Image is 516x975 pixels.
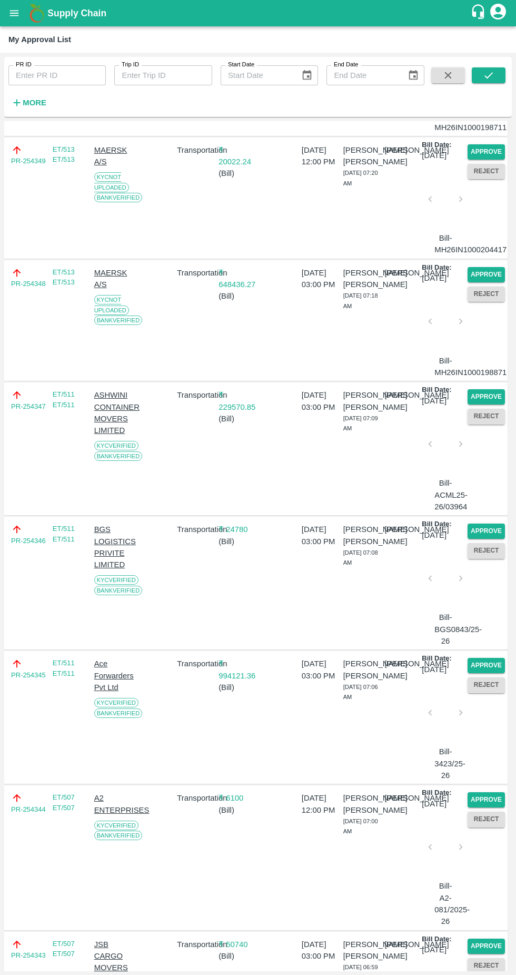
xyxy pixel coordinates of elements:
[422,664,446,675] p: [DATE]
[334,61,358,69] label: End Date
[470,4,489,23] div: customer-support
[94,575,138,585] span: KYC Verified
[94,193,143,202] span: Bank Verified
[302,524,339,547] p: [DATE] 03:00 PM
[302,939,339,962] p: [DATE] 03:00 PM
[177,144,214,156] p: Transportation
[302,389,339,413] p: [DATE] 03:00 PM
[468,958,505,973] button: Reject
[343,415,378,432] span: [DATE] 07:09 AM
[94,451,143,461] span: Bank Verified
[422,150,446,161] p: [DATE]
[219,682,256,693] p: ( Bill )
[219,144,256,168] p: ₹ 20022.24
[94,792,132,816] p: A2 ENTERPRISES
[114,65,212,85] input: Enter Trip ID
[468,287,505,302] button: Reject
[422,944,446,956] p: [DATE]
[384,939,422,950] p: [PERSON_NAME]
[219,524,256,535] p: ₹ 24780
[122,61,139,69] label: Trip ID
[468,677,505,693] button: Reject
[434,746,457,781] p: Bill-3423/25-26
[422,934,451,944] p: Bill Date:
[219,389,256,413] p: ₹ 229570.85
[94,524,132,570] p: BGS LOGISTICS PRIVITE LIMITED
[219,536,256,547] p: ( Bill )
[11,279,46,289] a: PR-254348
[219,168,256,179] p: ( Bill )
[228,61,254,69] label: Start Date
[23,99,46,107] strong: More
[343,389,381,413] p: [PERSON_NAME] [PERSON_NAME]
[177,389,214,401] p: Transportation
[94,441,138,450] span: KYC Verified
[422,263,451,273] p: Bill Date:
[94,708,143,718] span: Bank Verified
[468,792,505,807] button: Approve
[468,543,505,558] button: Reject
[343,524,381,547] p: [PERSON_NAME] [PERSON_NAME]
[177,524,214,535] p: Transportation
[468,164,505,179] button: Reject
[343,144,381,168] p: [PERSON_NAME] [PERSON_NAME]
[302,792,339,816] p: [DATE] 12:00 PM
[302,267,339,291] p: [DATE] 03:00 PM
[219,658,256,682] p: ₹ 994121.36
[384,389,422,401] p: [PERSON_NAME]
[94,295,129,315] span: KYC Not Uploaded
[16,61,32,69] label: PR ID
[11,950,46,961] a: PR-254343
[343,549,378,566] span: [DATE] 07:08 AM
[326,65,399,85] input: End Date
[343,267,381,291] p: [PERSON_NAME] [PERSON_NAME]
[434,612,457,647] p: Bill- BGS0843/25-26
[422,272,446,284] p: [DATE]
[53,793,75,812] a: ET/507 ET/507
[219,950,256,962] p: ( Bill )
[468,409,505,424] button: Reject
[8,94,49,112] button: More
[343,939,381,962] p: [PERSON_NAME] [PERSON_NAME]
[343,292,378,309] span: [DATE] 07:18 AM
[302,144,339,168] p: [DATE] 12:00 PM
[53,659,75,677] a: ET/511 ET/511
[422,140,451,150] p: Bill Date:
[53,940,75,958] a: ET/507 ET/507
[468,939,505,954] button: Approve
[343,170,378,186] span: [DATE] 07:20 AM
[343,684,378,701] span: [DATE] 07:06 AM
[422,519,451,529] p: Bill Date:
[53,390,75,409] a: ET/511 ET/511
[53,145,75,164] a: ET/513 ET/513
[468,658,505,673] button: Approve
[422,788,451,798] p: Bill Date:
[219,267,256,291] p: ₹ 648436.27
[434,477,457,513] p: Bill-ACML25-26/03964
[468,812,505,827] button: Reject
[26,3,47,24] img: logo
[94,698,138,707] span: KYC Verified
[384,658,422,669] p: [PERSON_NAME]
[434,232,457,256] p: Bill-MH26IN1000204417
[489,2,508,24] div: account of current user
[8,65,106,85] input: Enter PR ID
[434,355,457,379] p: Bill-MH26IN1000198871
[94,172,129,192] span: KYC Not Uploaded
[94,316,143,325] span: Bank Verified
[343,792,381,816] p: [PERSON_NAME] [PERSON_NAME]
[384,144,422,156] p: [PERSON_NAME]
[47,8,106,18] b: Supply Chain
[468,144,505,160] button: Approve
[219,290,256,302] p: ( Bill )
[343,818,378,835] span: [DATE] 07:00 AM
[94,144,132,168] p: MAERSK A/S
[384,792,422,804] p: [PERSON_NAME]
[221,65,293,85] input: Start Date
[11,670,46,681] a: PR-254345
[94,267,132,291] p: MAERSK A/S
[11,401,46,412] a: PR-254347
[8,33,71,46] div: My Approval List
[219,804,256,816] p: ( Bill )
[468,389,505,405] button: Approve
